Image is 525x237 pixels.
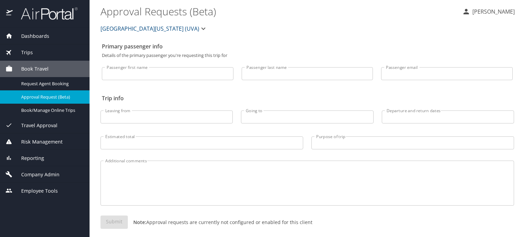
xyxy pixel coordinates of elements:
[6,7,13,20] img: icon-airportal.png
[13,32,49,40] span: Dashboards
[13,65,49,73] span: Book Travel
[100,24,199,33] span: [GEOGRAPHIC_DATA][US_STATE] (UVA)
[13,49,33,56] span: Trips
[13,171,59,178] span: Company Admin
[128,219,312,226] p: Approval requests are currently not configured or enabled for this client
[133,219,146,225] strong: Note:
[21,80,81,87] span: Request Agent Booking
[459,5,517,18] button: [PERSON_NAME]
[13,7,78,20] img: airportal-logo.png
[13,187,58,195] span: Employee Tools
[13,138,63,146] span: Risk Management
[100,1,457,22] h1: Approval Requests (Beta)
[98,22,210,35] button: [GEOGRAPHIC_DATA][US_STATE] (UVA)
[102,53,513,58] p: Details of the primary passenger you're requesting this trip for
[102,93,513,104] h2: Trip info
[102,41,513,52] h2: Primary passenger info
[13,154,44,162] span: Reporting
[21,94,81,100] span: Approval Request (Beta)
[470,8,515,16] p: [PERSON_NAME]
[13,122,57,129] span: Travel Approval
[21,107,81,114] span: Book/Manage Online Trips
